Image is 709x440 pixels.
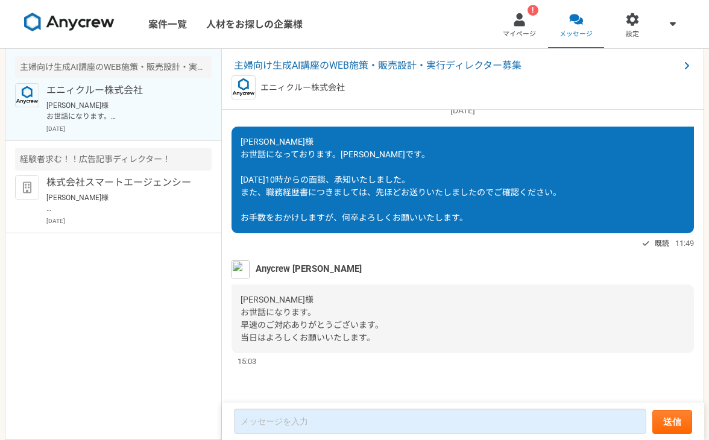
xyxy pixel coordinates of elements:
span: [PERSON_NAME]様 お世話になっております。[PERSON_NAME]です。 [DATE]10時からの面談、承知いたしました。 また、職務経歴書につきましては、先ほどお送りいたしました... [241,137,561,222]
div: 主婦向け生成AI講座のWEB施策・販売設計・実行ディレクター募集 [15,56,212,78]
img: default_org_logo-42cde973f59100197ec2c8e796e4974ac8490bb5b08a0eb061ff975e4574aa76.png [15,175,39,200]
span: [PERSON_NAME]様 お世話になります。 早速のご対応ありがとうございます。 当日はよろしくお願いいたします。 [241,295,383,342]
span: マイページ [503,30,536,39]
p: 株式会社スマートエージェンシー [46,175,195,190]
span: 主婦向け生成AI講座のWEB施策・販売設計・実行ディレクター募集 [234,58,679,73]
p: [DATE] [46,124,212,133]
p: [DATE] [232,104,694,117]
p: エニィクルー株式会社 [46,83,195,98]
p: [PERSON_NAME]様 お世話になります。 早速のご対応ありがとうございます。 当日はよろしくお願いいたします。 [46,100,195,122]
img: 8DqYSo04kwAAAAASUVORK5CYII= [24,13,115,32]
div: ! [528,5,538,16]
div: 経験者求む！！広告記事ディレクター！ [15,148,212,171]
span: 11:49 [675,237,694,249]
p: エニィクルー株式会社 [260,81,345,94]
img: logo_text_blue_01.png [15,83,39,107]
p: [PERSON_NAME]様 ご連絡、弊社の案件にご興味を持っていただきありがとうございます。 現在、応募を多数いただいておりまして面談につきましては、社内にて検討をさせて頂きます。恐れ入ります... [46,192,195,214]
span: Anycrew [PERSON_NAME] [256,262,362,275]
span: 15:03 [238,356,256,367]
button: 送信 [652,410,692,434]
img: tomoya_yamashita.jpeg [232,260,250,278]
p: [DATE] [46,216,212,225]
span: メッセージ [559,30,593,39]
span: 設定 [626,30,639,39]
img: logo_text_blue_01.png [232,75,256,99]
span: 既読 [655,236,669,251]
